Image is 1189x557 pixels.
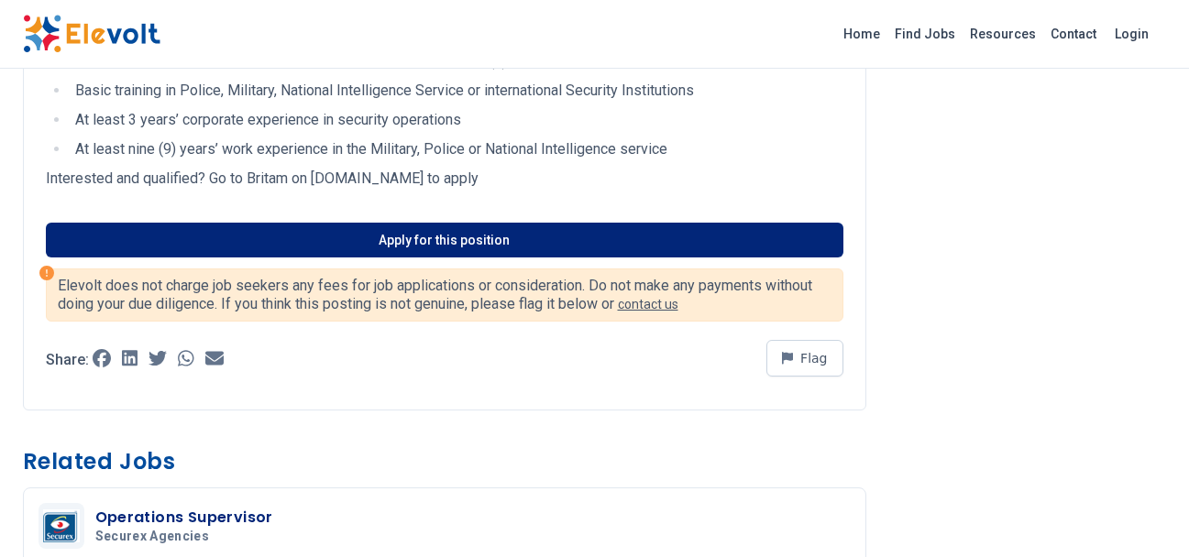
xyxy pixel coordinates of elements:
[23,447,866,476] h3: Related Jobs
[46,353,89,367] p: Share:
[46,223,843,257] a: Apply for this position
[887,19,963,49] a: Find Jobs
[95,529,210,545] span: Securex Agencies
[70,109,843,131] li: At least 3 years’ corporate experience in security operations
[23,15,160,53] img: Elevolt
[1104,16,1160,52] a: Login
[766,340,843,377] button: Flag
[1097,469,1189,557] iframe: Chat Widget
[618,297,678,311] a: contact us
[95,507,273,529] h3: Operations Supervisor
[963,19,1043,49] a: Resources
[43,509,80,543] img: Securex Agencies
[46,168,843,190] p: Interested and qualified? Go to Britam on [DOMAIN_NAME] to apply
[58,277,831,313] p: Elevolt does not charge job seekers any fees for job applications or consideration. Do not make a...
[70,138,843,160] li: At least nine (9) years’ work experience in the Military, Police or National Intelligence service
[70,80,843,102] li: Basic training in Police, Military, National Intelligence Service or international Security Insti...
[836,19,887,49] a: Home
[1043,19,1104,49] a: Contact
